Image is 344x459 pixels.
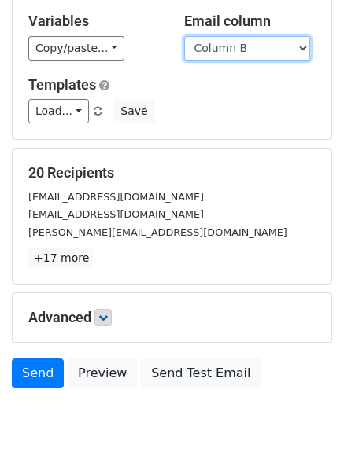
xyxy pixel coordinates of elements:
small: [EMAIL_ADDRESS][DOMAIN_NAME] [28,208,204,220]
a: Load... [28,99,89,123]
small: [PERSON_NAME][EMAIL_ADDRESS][DOMAIN_NAME] [28,226,287,238]
a: +17 more [28,248,94,268]
h5: Variables [28,13,161,30]
a: Templates [28,76,96,93]
iframe: Chat Widget [265,384,344,459]
h5: Advanced [28,309,316,326]
a: Send Test Email [141,358,261,388]
a: Send [12,358,64,388]
small: [EMAIL_ADDRESS][DOMAIN_NAME] [28,191,204,203]
h5: Email column [184,13,316,30]
h5: 20 Recipients [28,164,316,182]
button: Save [113,99,154,123]
a: Copy/paste... [28,36,124,61]
a: Preview [68,358,137,388]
